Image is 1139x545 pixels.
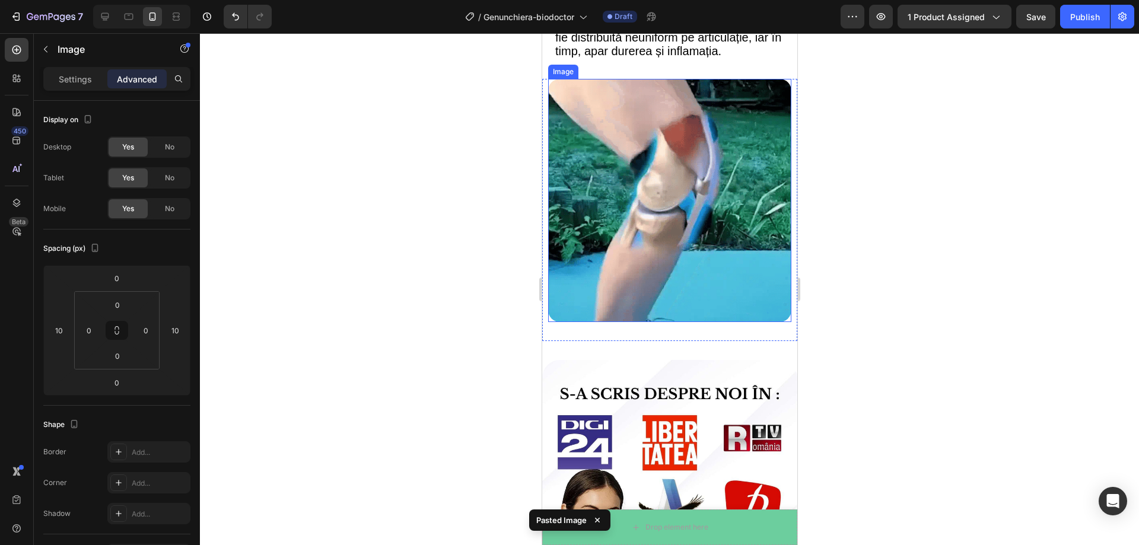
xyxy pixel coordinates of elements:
div: Mobile [43,203,66,214]
div: Add... [132,447,187,458]
span: Genunchiera-biodoctor [483,11,574,23]
button: 1 product assigned [898,5,1011,28]
span: No [165,203,174,214]
iframe: Design area [542,33,797,545]
div: Desktop [43,142,71,152]
span: No [165,173,174,183]
div: Spacing (px) [43,241,102,257]
div: Corner [43,477,67,488]
div: Display on [43,112,95,128]
button: 7 [5,5,88,28]
div: Add... [132,478,187,489]
p: Image [58,42,158,56]
p: Settings [59,73,92,85]
p: 7 [78,9,83,24]
input: 0px [106,347,129,365]
input: 0px [106,296,129,314]
input: 10 [166,321,184,339]
div: 450 [11,126,28,136]
span: Yes [122,173,134,183]
p: Advanced [117,73,157,85]
span: Yes [122,142,134,152]
div: Add... [132,509,187,519]
div: Shape [43,417,81,433]
button: Save [1016,5,1055,28]
input: 0 [105,374,129,391]
div: Tablet [43,173,64,183]
input: 0px [137,321,155,339]
span: Save [1026,12,1046,22]
span: Yes [122,203,134,214]
div: Beta [9,217,28,227]
div: Undo/Redo [224,5,272,28]
input: 10 [50,321,68,339]
div: Shadow [43,508,71,519]
p: Pasted Image [536,514,587,526]
div: Publish [1070,11,1100,23]
div: Open Intercom Messenger [1099,487,1127,515]
span: / [478,11,481,23]
button: Publish [1060,5,1110,28]
div: Border [43,447,66,457]
input: 0px [80,321,98,339]
input: 0 [105,269,129,287]
span: 1 product assigned [908,11,985,23]
span: No [165,142,174,152]
span: Draft [615,11,632,22]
